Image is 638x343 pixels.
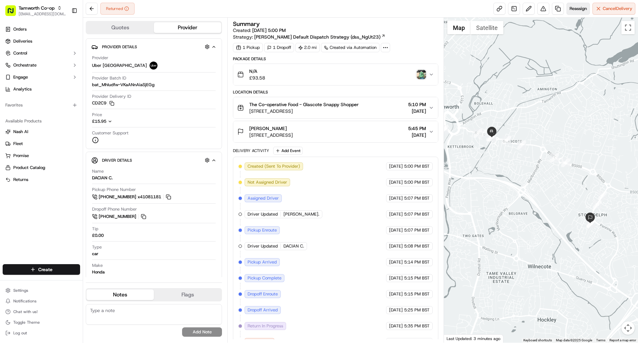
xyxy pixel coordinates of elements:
span: [DATE] [408,132,426,138]
span: Product Catalog [13,165,45,171]
div: 14 [550,153,559,162]
span: Pylon [66,165,80,170]
span: [DATE] [408,108,426,114]
div: 7 [517,140,526,149]
a: Report a map error [609,338,636,342]
span: Customer Support [92,130,129,136]
button: Reassign [567,3,590,15]
button: Map camera controls [621,321,635,335]
span: Analytics [13,86,32,92]
h3: Summary [233,21,260,27]
button: Add Event [273,147,303,155]
input: Got a question? Start typing here... [17,43,120,50]
button: See all [103,85,121,93]
button: Provider [154,22,221,33]
span: The Co-operative Food - Glascote Snappy Shopper [249,101,359,108]
div: Honda [92,269,105,275]
span: Fleet [13,141,23,147]
img: 1732323095091-59ea418b-cfe3-43c8-9ae0-d0d06d6fd42c [14,64,26,76]
span: bat_MhIudfw-VKaANnAiaSjEGg [92,82,155,88]
span: Promise [13,153,29,159]
span: Pickup Complete [248,275,281,281]
button: Keyboard shortcuts [523,338,552,343]
span: Engage [13,74,28,80]
img: Dianne Alexi Soriano [7,97,17,107]
span: Settings [13,288,28,293]
button: Orchestrate [3,60,80,71]
span: 5:07 PM BST [404,211,430,217]
span: Provider Delivery ID [92,93,131,99]
span: DACIAN C. [283,243,304,249]
a: [PHONE_NUMBER] [92,213,147,220]
button: [PHONE_NUMBER] x41081181 [92,193,172,201]
span: [DATE] [389,307,403,313]
a: [PERSON_NAME] Default Dispatch Strategy (dss_NgUt23) [254,34,385,40]
div: We're available if you need us! [30,70,91,76]
span: Knowledge Base [13,149,51,155]
button: Flags [154,289,221,300]
button: Toggle Theme [3,318,80,327]
span: Log out [13,330,27,336]
div: 12 [586,219,595,228]
span: [DATE] [389,179,403,185]
span: • [56,121,58,126]
a: 📗Knowledge Base [4,146,53,158]
div: 16 [487,133,496,141]
span: Deliveries [13,38,32,44]
span: [PERSON_NAME]. [283,211,319,217]
span: Provider [92,55,108,61]
span: 5:00 PM BST [404,163,430,169]
div: 9 [598,191,607,200]
span: 5:35 PM BST [404,323,430,329]
div: Start new chat [30,64,109,70]
span: [DATE] [389,275,403,281]
button: Provider Details [91,41,216,52]
span: Make [92,262,103,268]
span: [PERSON_NAME] [249,125,287,132]
div: £0.00 [92,233,104,239]
a: Orders [3,24,80,35]
button: Engage [3,72,80,83]
span: Reassign [570,6,587,12]
button: The Co-operative Food - Glascote Snappy Shopper[STREET_ADDRESS]5:10 PM[DATE] [233,97,438,118]
span: 5:07 PM BST [404,227,430,233]
button: Control [3,48,80,59]
span: Created (Sent To Provider) [248,163,300,169]
button: [EMAIL_ADDRESS][DOMAIN_NAME] [19,11,66,17]
a: Product Catalog [5,165,77,171]
button: Notes [86,289,154,300]
span: API Documentation [63,149,107,155]
button: Tamworth Co-op [19,5,54,11]
span: Price [92,112,102,118]
a: Deliveries [3,36,80,47]
span: Orders [13,26,27,32]
div: Package Details [233,56,438,62]
button: Driver Details [91,155,216,166]
div: Favorites [3,100,80,110]
button: [PERSON_NAME][STREET_ADDRESS]5:45 PM[DATE] [233,121,438,142]
a: Open this area in Google Maps (opens a new window) [446,334,468,343]
div: 1 Pickup [233,43,263,52]
div: 13 [593,200,601,209]
span: Provider Batch ID [92,75,126,81]
span: 5:15 PM BST [404,275,430,281]
span: Cancel Delivery [603,6,632,12]
span: Type [92,244,102,250]
span: Nash AI [13,129,28,135]
div: Past conversations [7,86,45,92]
span: Assigned Driver [248,195,279,201]
button: Show satellite imagery [471,21,503,34]
button: CD2C9 [92,100,114,106]
span: 5:00 PM BST [404,179,430,185]
span: [STREET_ADDRESS] [249,132,293,138]
a: Created via Automation [321,43,379,52]
span: £15.95 [92,118,106,124]
div: 📗 [7,149,12,155]
span: Control [13,50,27,56]
button: CancelDelivery [592,3,635,15]
button: Show street map [447,21,471,34]
div: 1 Dropoff [264,43,294,52]
button: Start new chat [113,66,121,74]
